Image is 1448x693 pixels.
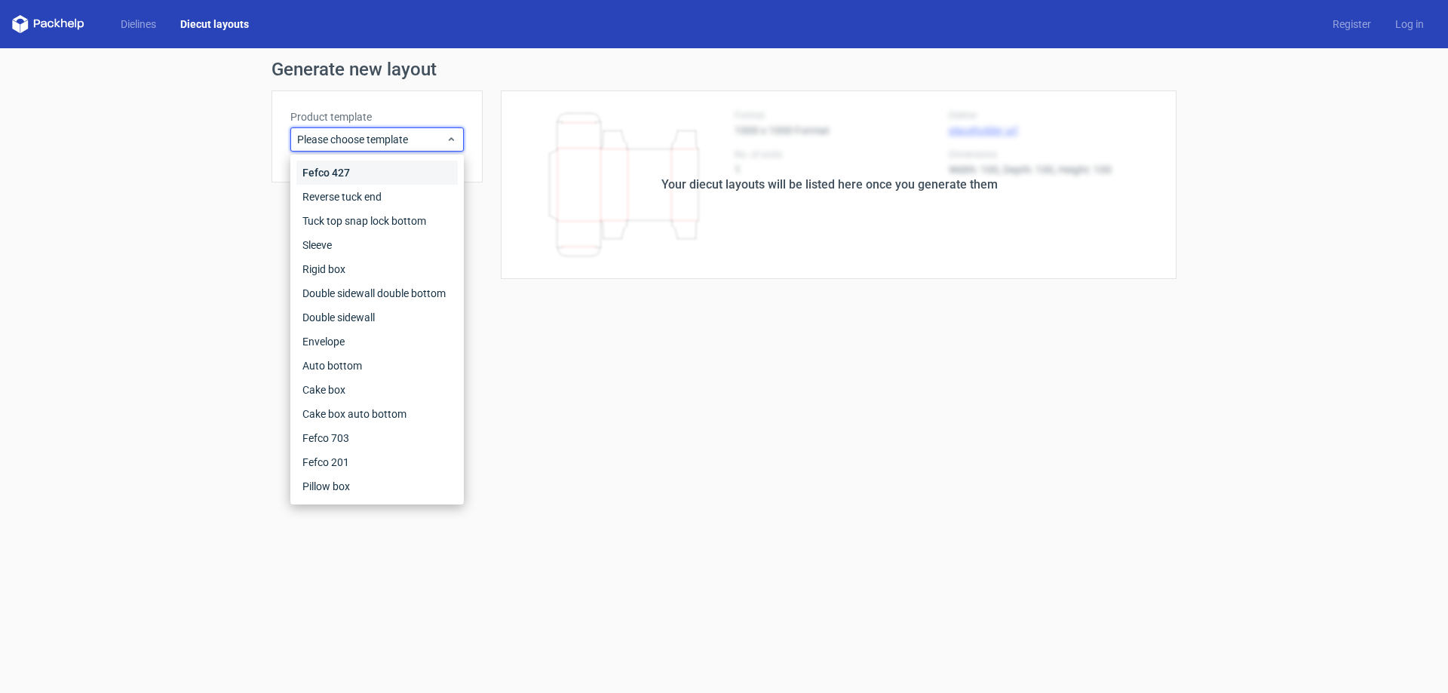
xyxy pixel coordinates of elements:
div: Fefco 703 [296,426,458,450]
div: Fefco 427 [296,161,458,185]
a: Register [1321,17,1383,32]
div: Fefco 201 [296,450,458,474]
div: Cake box auto bottom [296,402,458,426]
a: Diecut layouts [168,17,261,32]
div: Your diecut layouts will be listed here once you generate them [661,176,998,194]
div: Tuck top snap lock bottom [296,209,458,233]
div: Pillow box [296,474,458,498]
div: Sleeve [296,233,458,257]
div: Double sidewall [296,305,458,330]
div: Double sidewall double bottom [296,281,458,305]
div: Reverse tuck end [296,185,458,209]
a: Dielines [109,17,168,32]
span: Please choose template [297,132,446,147]
label: Product template [290,109,464,124]
div: Cake box [296,378,458,402]
div: Rigid box [296,257,458,281]
div: Envelope [296,330,458,354]
h1: Generate new layout [271,60,1176,78]
div: Auto bottom [296,354,458,378]
a: Log in [1383,17,1436,32]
